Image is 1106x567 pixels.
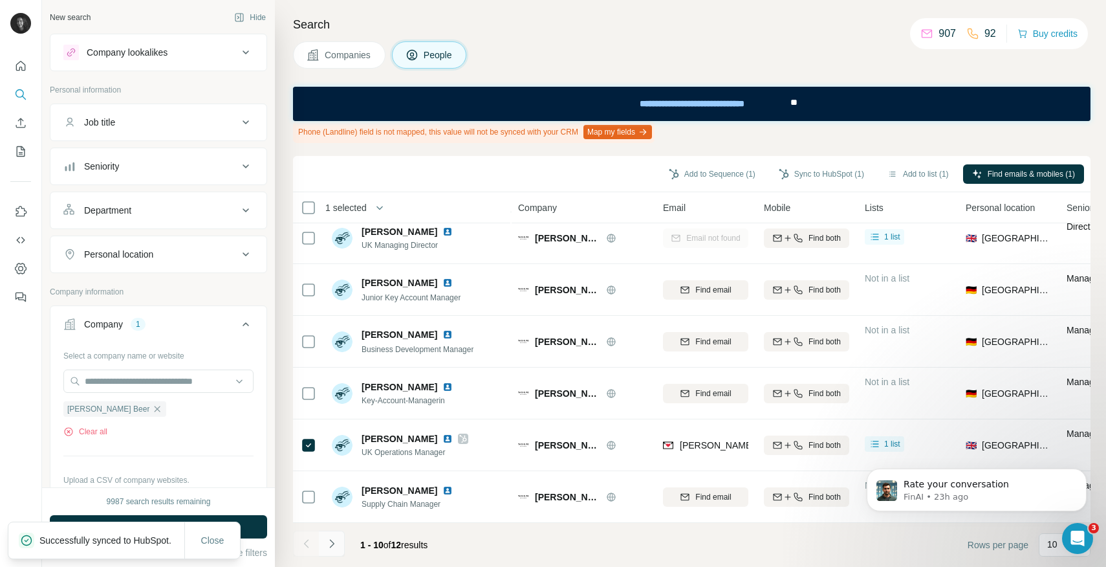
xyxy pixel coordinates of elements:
div: Personal location [84,248,153,261]
span: Find email [695,491,731,503]
button: Company lookalikes [50,37,266,68]
span: Supply Chain Manager [362,498,458,510]
span: [PERSON_NAME] Beer [535,283,600,296]
span: 🇬🇧 [966,232,977,245]
span: Email [663,201,686,214]
button: Find both [764,384,849,403]
span: Director [1067,221,1098,232]
span: results [360,540,428,550]
button: Use Surfe on LinkedIn [10,200,31,223]
button: Find emails & mobiles (1) [963,164,1084,184]
button: Sync to HubSpot (1) [770,164,873,184]
span: 1 selected [325,201,367,214]
button: Quick start [10,54,31,78]
span: 🇩🇪 [966,387,977,400]
button: Personal location [50,239,266,270]
span: 1 list [884,231,900,243]
button: Feedback [10,285,31,309]
button: Dashboard [10,257,31,280]
span: Find email [695,388,731,399]
img: LinkedIn logo [442,485,453,496]
span: [GEOGRAPHIC_DATA] [982,387,1051,400]
div: Select a company name or website [63,345,254,362]
span: Manager [1067,428,1102,439]
div: 1 [131,318,146,330]
span: Find both [808,388,841,399]
span: [GEOGRAPHIC_DATA] [982,439,1051,452]
span: Business Development Manager [362,345,473,354]
div: New search [50,12,91,23]
span: 1 list [884,438,900,450]
span: Key-Account-Managerin [362,395,458,406]
button: Clear all [63,426,107,438]
span: [GEOGRAPHIC_DATA] [982,283,1051,296]
img: Logo of Noam Beer [518,236,528,239]
img: Logo of Noam Beer [518,392,528,395]
img: Logo of Noam Beer [518,288,528,291]
span: [PERSON_NAME] [362,381,437,394]
span: Manager [1067,377,1102,387]
span: People [424,49,453,61]
span: Seniority [1067,201,1101,214]
button: Buy credits [1017,25,1078,43]
span: Find emails & mobiles (1) [988,168,1075,180]
span: Find both [808,491,841,503]
img: Avatar [332,331,352,352]
span: [PERSON_NAME] Beer [535,232,600,245]
button: Navigate to next page [319,531,345,557]
span: [PERSON_NAME] [362,432,437,445]
img: LinkedIn logo [442,382,453,392]
button: Find both [764,436,849,455]
span: Company [518,201,557,214]
span: [PERSON_NAME] [362,276,437,289]
button: Find both [764,280,849,300]
span: Companies [325,49,372,61]
span: [GEOGRAPHIC_DATA] [982,335,1051,348]
span: [PERSON_NAME] Beer [67,403,149,415]
button: Company1 [50,309,266,345]
span: Not in a list [865,325,909,335]
span: UK Managing Director [362,239,458,251]
p: Successfully synced to HubSpot. [39,534,182,547]
img: Logo of Noam Beer [518,443,528,447]
p: 10 [1047,538,1057,551]
span: Find email [695,284,731,296]
span: Find email [695,336,731,348]
p: Your list is private and won't be saved or shared. [63,486,254,498]
p: Personal information [50,84,267,96]
iframe: Intercom notifications message [847,441,1106,532]
button: Job title [50,107,266,138]
span: 🇬🇧 [966,439,977,452]
iframe: Intercom live chat [1062,523,1093,554]
button: Map my fields [583,125,652,139]
p: 92 [984,26,996,41]
span: Find both [808,232,841,244]
img: LinkedIn logo [442,434,453,444]
span: Not in a list [865,273,909,283]
button: Find both [764,228,849,248]
span: [PERSON_NAME][EMAIL_ADDRESS][PERSON_NAME][DOMAIN_NAME] [680,440,982,450]
div: Department [84,204,131,217]
img: Avatar [10,13,31,34]
button: Find email [663,332,748,351]
span: [PERSON_NAME] Beer [535,387,600,400]
div: Company lookalikes [87,46,168,59]
span: Find both [808,284,841,296]
img: provider findymail logo [663,439,673,452]
button: Find email [663,487,748,507]
div: Phone (Landline) field is not mapped, this value will not be synced with your CRM [293,121,655,143]
img: LinkedIn logo [442,278,453,288]
span: Run search [135,520,182,533]
img: LinkedIn logo [442,227,453,237]
button: Run search [50,515,267,539]
div: Seniority [84,160,119,173]
span: [GEOGRAPHIC_DATA] [982,232,1051,245]
span: UK Operations Manager [362,447,468,458]
span: [PERSON_NAME] [362,225,437,238]
img: Avatar [332,228,352,249]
